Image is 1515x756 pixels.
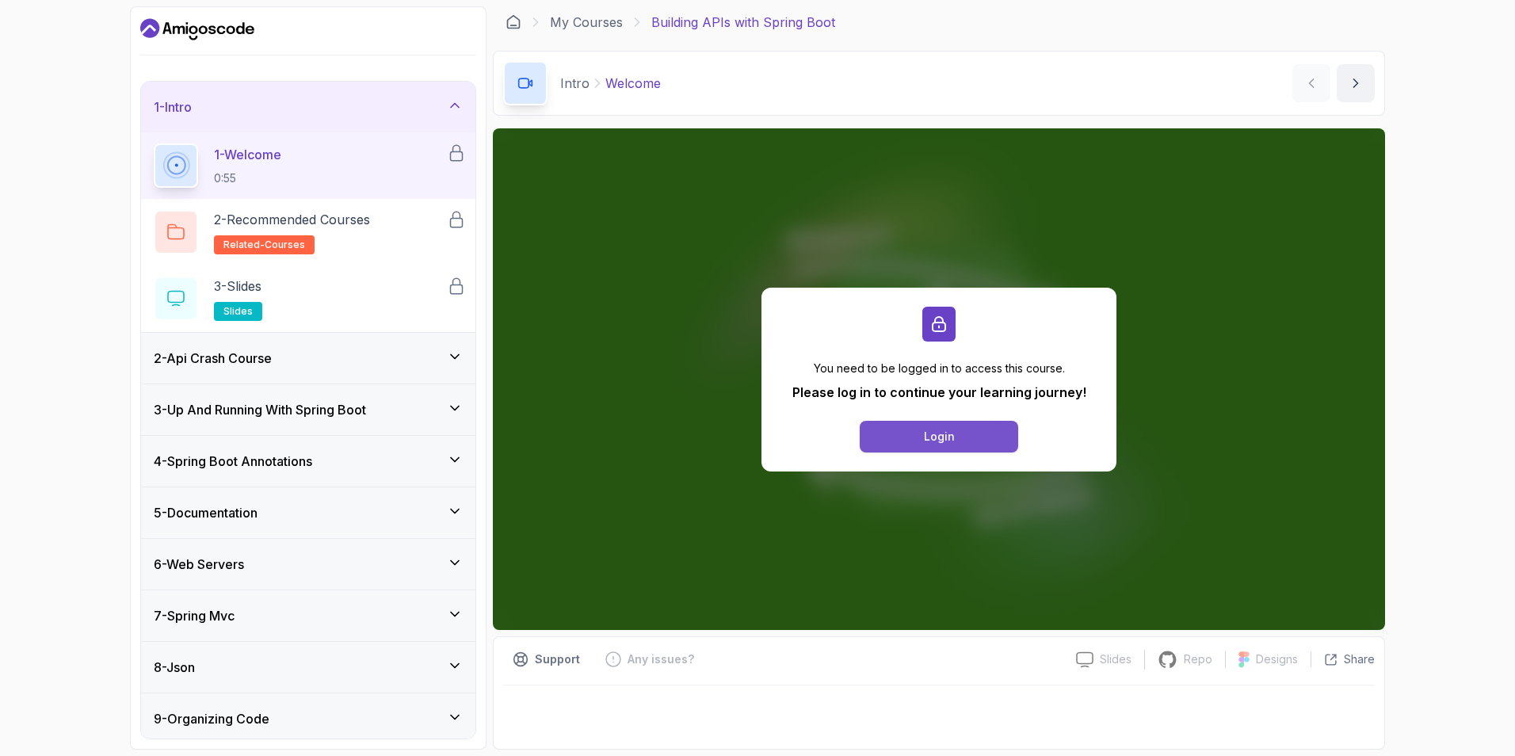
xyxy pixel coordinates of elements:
[223,305,253,318] span: slides
[792,383,1086,402] p: Please log in to continue your learning journey!
[141,487,475,538] button: 5-Documentation
[860,421,1018,452] button: Login
[154,143,463,188] button: 1-Welcome0:55
[651,13,835,32] p: Building APIs with Spring Boot
[605,74,661,93] p: Welcome
[1337,64,1375,102] button: next content
[924,429,955,445] div: Login
[1344,651,1375,667] p: Share
[141,590,475,641] button: 7-Spring Mvc
[154,97,192,116] h3: 1 - Intro
[154,277,463,321] button: 3-Slidesslides
[154,210,463,254] button: 2-Recommended Coursesrelated-courses
[214,210,370,229] p: 2 - Recommended Courses
[214,145,281,164] p: 1 - Welcome
[792,361,1086,376] p: You need to be logged in to access this course.
[560,74,590,93] p: Intro
[154,555,244,574] h3: 6 - Web Servers
[1184,651,1212,667] p: Repo
[154,658,195,677] h3: 8 - Json
[1256,651,1298,667] p: Designs
[154,709,269,728] h3: 9 - Organizing Code
[141,82,475,132] button: 1-Intro
[1292,64,1330,102] button: previous content
[506,14,521,30] a: Dashboard
[141,333,475,384] button: 2-Api Crash Course
[535,651,580,667] p: Support
[141,539,475,590] button: 6-Web Servers
[140,17,254,42] a: Dashboard
[141,693,475,744] button: 9-Organizing Code
[214,170,281,186] p: 0:55
[550,13,623,32] a: My Courses
[1100,651,1131,667] p: Slides
[1311,651,1375,667] button: Share
[154,349,272,368] h3: 2 - Api Crash Course
[154,452,312,471] h3: 4 - Spring Boot Annotations
[628,651,694,667] p: Any issues?
[214,277,261,296] p: 3 - Slides
[223,239,305,251] span: related-courses
[141,384,475,435] button: 3-Up And Running With Spring Boot
[154,400,366,419] h3: 3 - Up And Running With Spring Boot
[154,606,235,625] h3: 7 - Spring Mvc
[503,647,590,672] button: Support button
[141,642,475,693] button: 8-Json
[141,436,475,487] button: 4-Spring Boot Annotations
[154,503,258,522] h3: 5 - Documentation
